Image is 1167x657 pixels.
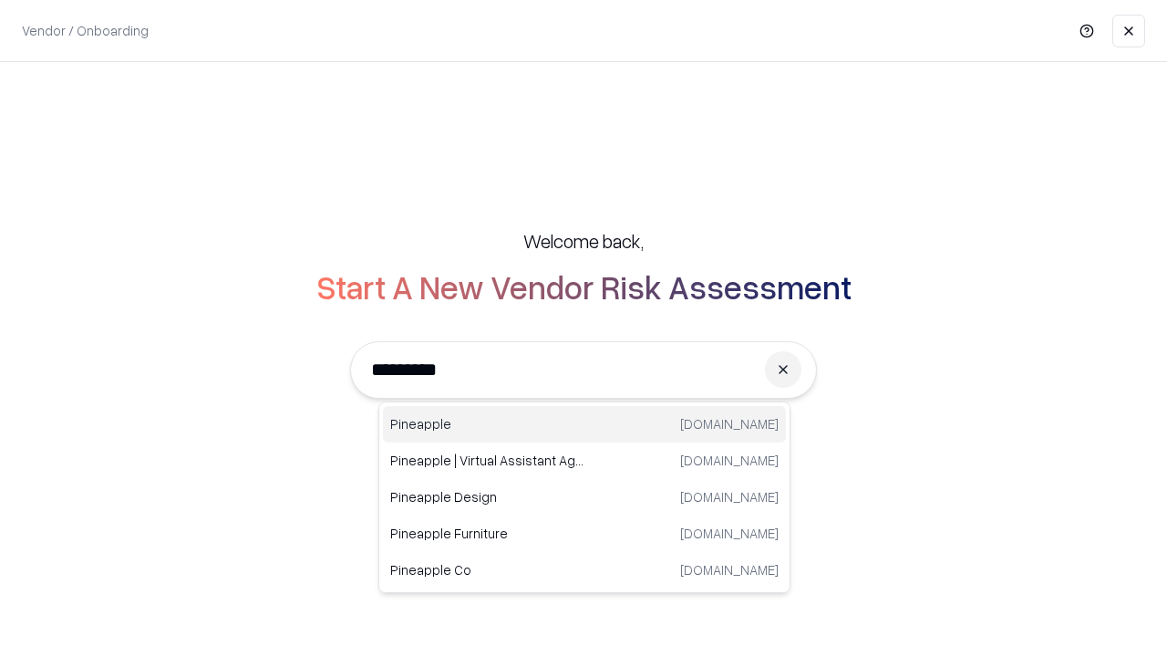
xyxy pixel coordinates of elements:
p: Pineapple [390,414,584,433]
p: [DOMAIN_NAME] [680,451,779,470]
p: Pineapple Design [390,487,584,506]
p: [DOMAIN_NAME] [680,560,779,579]
p: [DOMAIN_NAME] [680,524,779,543]
p: Pineapple Furniture [390,524,584,543]
h5: Welcome back, [523,228,644,254]
p: [DOMAIN_NAME] [680,414,779,433]
h2: Start A New Vendor Risk Assessment [316,268,852,305]
p: Pineapple | Virtual Assistant Agency [390,451,584,470]
div: Suggestions [378,401,790,593]
p: Pineapple Co [390,560,584,579]
p: [DOMAIN_NAME] [680,487,779,506]
p: Vendor / Onboarding [22,21,149,40]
